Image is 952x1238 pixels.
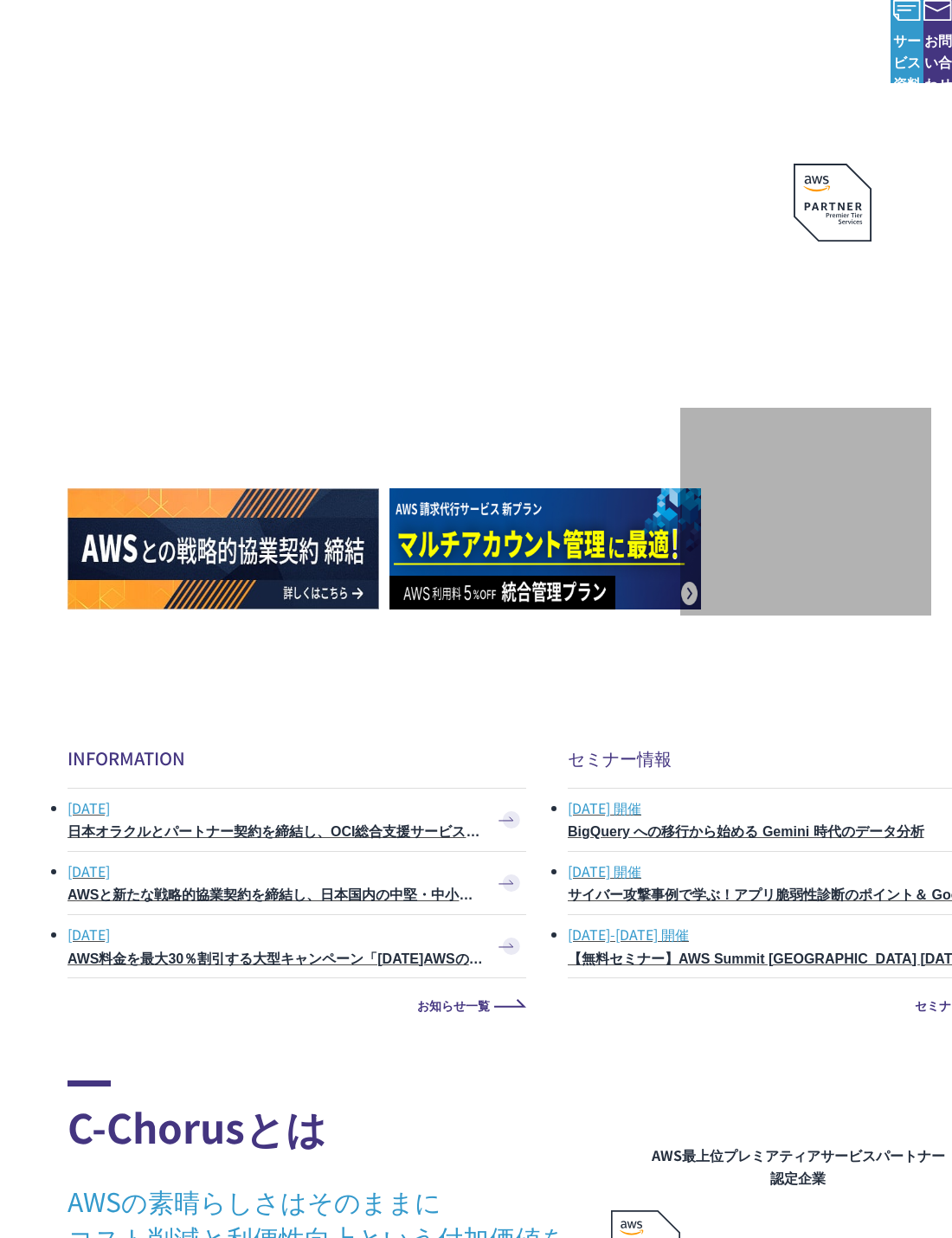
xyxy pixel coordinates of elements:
a: ログイン [818,24,873,46]
h2: INFORMATION [68,745,526,771]
a: [DATE] AWSと新たな戦略的協業契約を締結し、日本国内の中堅・中小企業でのAWS活用を加速 [68,852,526,914]
a: AWSとの戦略的協業契約 締結 [68,488,379,614]
span: NHN テコラス AWS総合支援サービス [146,8,227,62]
h1: AWS ジャーニーの 成功を実現 [68,270,680,436]
a: AWS総合支援サービス C-Chorus NHN テコラスAWS総合支援サービス [26,8,226,62]
img: AWSプレミアティアサービスパートナー [755,164,910,242]
a: AWS請求代行サービス 統合管理プラン [389,488,701,614]
p: ナレッジ [711,24,783,46]
p: サービス [323,24,396,46]
h3: 日本オラクルとパートナー契約を締結し、OCI総合支援サービスの提供を開始 [68,822,483,842]
p: AWSの導入からコスト削減、 構成・運用の最適化からデータ活用まで 規模や業種業態を問わない マネージドサービスで [68,139,680,253]
a: 導入事例 [621,24,676,46]
a: [DATE] AWS料金を最大30％割引する大型キャンペーン「[DATE]AWSの旅」の提供を開始 [68,915,526,977]
span: [DATE] [68,856,483,886]
em: AWS [814,262,852,287]
span: [DATE] [68,919,483,949]
img: AWS請求代行サービス 統合管理プラン [389,488,701,609]
h2: C-Chorusとは [68,1080,611,1157]
h3: AWSと新たな戦略的協業契約を締結し、日本国内の中堅・中小企業でのAWS活用を加速 [68,886,483,906]
span: お問い合わせ [923,29,952,94]
span: [DATE] [68,793,483,822]
a: お知らせ一覧 [68,999,526,1011]
p: 強み [243,24,288,46]
img: AWSとの戦略的協業契約 締結 [68,488,379,609]
img: 契約件数 [715,434,897,592]
a: [DATE] 日本オラクルとパートナー契約を締結し、OCI総合支援サービスの提供を開始 [68,789,526,851]
span: サービス資料 [891,29,923,94]
h3: AWS料金を最大30％割引する大型キャンペーン「[DATE]AWSの旅」の提供を開始 [68,950,483,970]
p: 業種別ソリューション [430,24,586,46]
